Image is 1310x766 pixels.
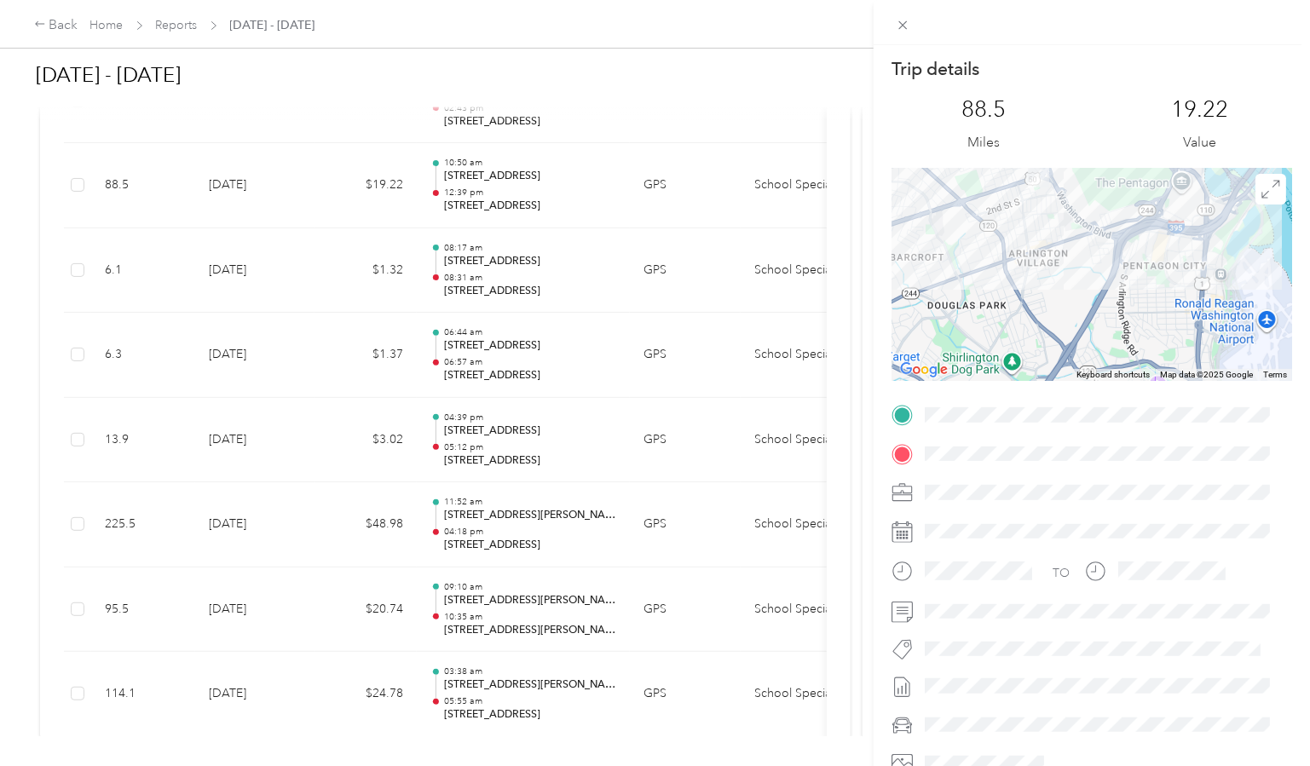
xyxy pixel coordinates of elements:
[896,359,952,381] img: Google
[1171,96,1228,124] p: 19.22
[1160,370,1253,379] span: Map data ©2025 Google
[962,96,1007,124] p: 88.5
[968,132,1001,153] p: Miles
[1183,132,1216,153] p: Value
[1263,370,1287,379] a: Terms (opens in new tab)
[892,57,979,81] p: Trip details
[896,359,952,381] a: Open this area in Google Maps (opens a new window)
[1076,369,1150,381] button: Keyboard shortcuts
[1215,671,1310,766] iframe: Everlance-gr Chat Button Frame
[1053,564,1070,582] div: TO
